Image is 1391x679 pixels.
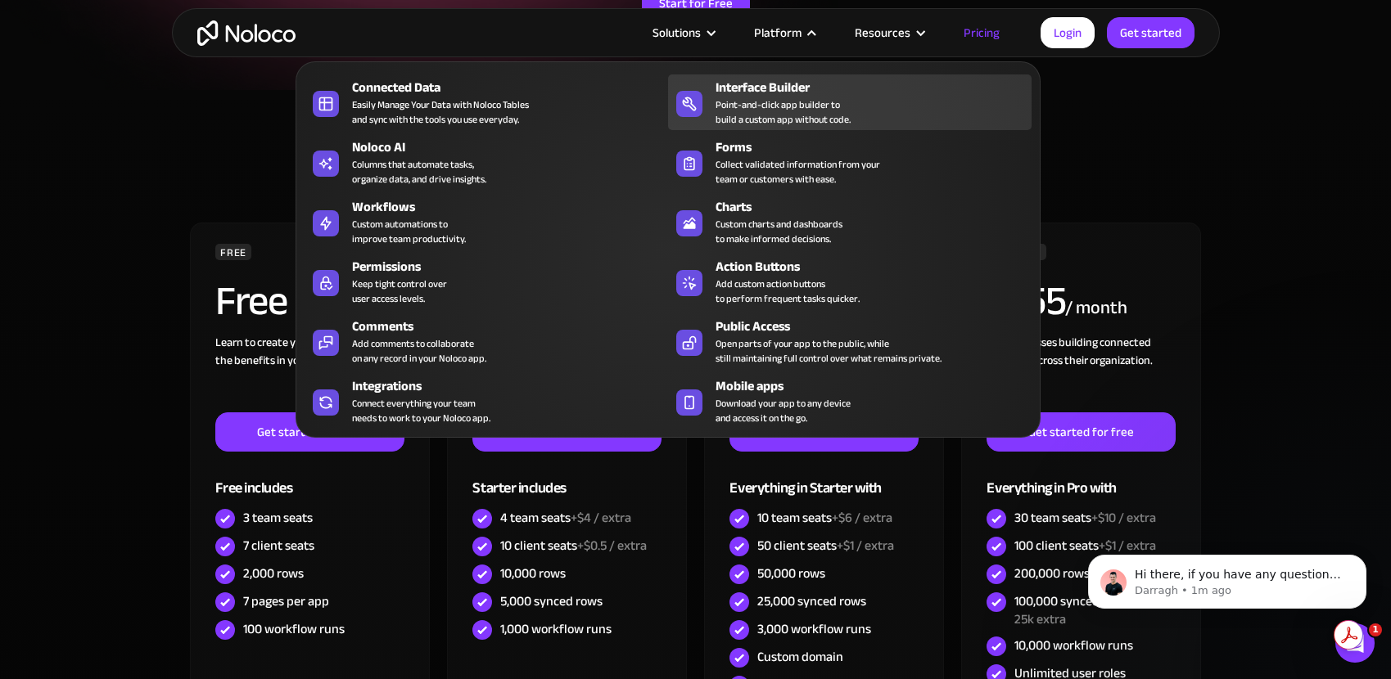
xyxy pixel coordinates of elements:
div: 50,000 rows [757,564,825,582]
div: Custom charts and dashboards to make informed decisions. [716,217,842,246]
div: Comments [352,317,675,336]
a: PermissionsKeep tight control overuser access levels. [305,254,668,309]
div: 30 team seats [1014,509,1156,527]
div: 10,000 rows [500,564,566,582]
div: Permissions [352,257,675,277]
a: Pricing [943,22,1020,43]
div: For businesses building connected solutions across their organization. ‍ [987,334,1175,412]
h2: Free [215,281,287,322]
div: 4 team seats [500,509,631,527]
div: Noloco AI [352,137,675,157]
div: 100 client seats [1014,537,1156,555]
span: +$0.5 / extra [577,533,647,558]
a: IntegrationsConnect everything your teamneeds to work to your Noloco app. [305,373,668,429]
a: home [197,20,296,46]
div: 5,000 synced rows [500,592,603,610]
div: Keep tight control over user access levels. [352,277,447,306]
div: 10 team seats [757,509,892,527]
div: 1,000 workflow runs [500,620,612,638]
div: 7 client seats [243,537,314,555]
div: 7 pages per app [243,592,329,610]
div: Free includes [215,452,404,505]
div: Integrations [352,376,675,396]
span: +$1 / extra [837,533,894,558]
div: Add custom action buttons to perform frequent tasks quicker. [716,277,860,306]
div: Collect validated information from your team or customers with ease. [716,157,880,187]
div: 50 client seats [757,537,894,555]
div: Custom automations to improve team productivity. [352,217,466,246]
div: 100 workflow runs [243,620,345,638]
a: FormsCollect validated information from yourteam or customers with ease. [668,134,1032,190]
a: Action ButtonsAdd custom action buttonsto perform frequent tasks quicker. [668,254,1032,309]
a: Get started for free [987,412,1175,452]
div: Interface Builder [716,78,1039,97]
div: Custom domain [757,648,843,666]
a: Noloco AIColumns that automate tasks,organize data, and drive insights. [305,134,668,190]
a: Mobile appsDownload your app to any deviceand access it on the go. [668,373,1032,429]
span: Download your app to any device and access it on the go. [716,396,851,425]
div: Open parts of your app to the public, while still maintaining full control over what remains priv... [716,336,942,366]
a: CommentsAdd comments to collaborateon any record in your Noloco app. [305,313,668,369]
div: Resources [855,22,910,43]
span: +$10 / extra [1091,506,1156,530]
a: Get started [1107,17,1195,48]
div: Easily Manage Your Data with Noloco Tables and sync with the tools you use everyday. [352,97,529,127]
div: CHOOSE YOUR PLAN [188,106,1204,147]
nav: Platform [296,38,1041,438]
div: Point-and-click app builder to build a custom app without code. [716,97,851,127]
div: Everything in Starter with [729,452,918,505]
div: Platform [754,22,802,43]
div: Solutions [632,22,734,43]
div: Solutions [653,22,701,43]
div: Resources [834,22,943,43]
div: / month [1065,295,1127,322]
a: Get started for free [215,412,404,452]
div: Workflows [352,197,675,217]
div: Add comments to collaborate on any record in your Noloco app. [352,336,486,366]
span: +$6 / extra [832,506,892,530]
div: 3 team seats [243,509,313,527]
div: 10,000 workflow runs [1014,636,1133,654]
a: Public AccessOpen parts of your app to the public, whilestill maintaining full control over what ... [668,313,1032,369]
div: Everything in Pro with [987,452,1175,505]
a: ChartsCustom charts and dashboardsto make informed decisions. [668,194,1032,250]
div: Action Buttons [716,257,1039,277]
span: +$4 / extra [571,506,631,530]
div: 3,000 workflow runs [757,620,871,638]
div: Public Access [716,317,1039,336]
div: Columns that automate tasks, organize data, and drive insights. [352,157,486,187]
div: FREE [215,244,251,260]
div: Charts [716,197,1039,217]
div: Connect everything your team needs to work to your Noloco app. [352,396,490,425]
div: 100,000 synced rows [1014,592,1175,628]
div: Mobile apps [716,376,1039,396]
a: Connected DataEasily Manage Your Data with Noloco Tablesand sync with the tools you use everyday. [305,74,668,130]
iframe: Intercom notifications message [1064,520,1391,635]
a: WorkflowsCustom automations toimprove team productivity. [305,194,668,250]
div: 25,000 synced rows [757,592,866,610]
a: Login [1041,17,1095,48]
div: Connected Data [352,78,675,97]
span: +$75/ 25k extra [1014,589,1160,632]
a: Interface BuilderPoint-and-click app builder tobuild a custom app without code. [668,74,1032,130]
div: 2,000 rows [243,564,304,582]
div: Learn to create your first app and see the benefits in your team ‍ [215,334,404,412]
div: 10 client seats [500,537,647,555]
div: 200,000 rows [1014,564,1175,582]
div: Forms [716,137,1039,157]
div: Platform [734,22,834,43]
div: Starter includes [472,452,661,505]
